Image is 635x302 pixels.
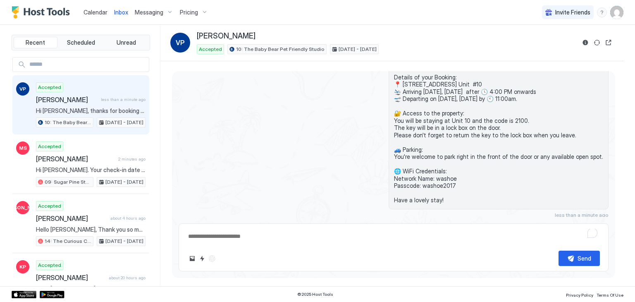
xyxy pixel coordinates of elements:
[110,216,146,221] span: about 4 hours ago
[580,38,590,48] button: Reservation information
[45,237,91,245] span: 14: The Curious Cub Pet Friendly Studio
[36,107,146,115] span: Hi [PERSON_NAME], thanks for booking your stay with us! Details of your Booking: 📍 [STREET_ADDRES...
[105,119,143,126] span: [DATE] - [DATE]
[36,166,146,174] span: Hi [PERSON_NAME]. Your check-in date is actually [DATE] and your check-out is [DATE].
[597,7,607,17] div: menu
[559,251,600,266] button: Send
[597,292,623,297] span: Terms Of Use
[36,273,105,282] span: [PERSON_NAME]
[114,9,128,16] span: Inbox
[101,97,146,102] span: less than a minute ago
[12,291,36,298] a: App Store
[38,143,61,150] span: Accepted
[36,214,107,223] span: [PERSON_NAME]
[36,96,98,104] span: [PERSON_NAME]
[236,46,325,53] span: 10: The Baby Bear Pet Friendly Studio
[117,39,136,46] span: Unread
[187,229,600,244] textarea: To enrich screen reader interactions, please activate Accessibility in Grammarly extension settings
[45,178,91,186] span: 09: Sugar Pine Studio at [GEOGRAPHIC_DATA]
[105,178,143,186] span: [DATE] - [DATE]
[104,37,148,48] button: Unread
[109,275,146,280] span: about 20 hours ago
[135,9,163,16] span: Messaging
[197,254,207,264] button: Quick reply
[12,35,150,50] div: tab-group
[394,59,603,204] span: Hi [PERSON_NAME], thanks for booking your stay with us! Details of your Booking: 📍 [STREET_ADDRES...
[118,156,146,162] span: 2 minutes ago
[180,9,198,16] span: Pricing
[38,202,61,210] span: Accepted
[84,8,107,17] a: Calendar
[36,226,146,233] span: Hello [PERSON_NAME], Thank you so much for your booking! We'll send the check-in instructions on ...
[38,261,61,269] span: Accepted
[610,6,623,19] div: User profile
[38,84,61,91] span: Accepted
[555,9,590,16] span: Invite Friends
[105,237,143,245] span: [DATE] - [DATE]
[26,58,149,72] input: Input Field
[578,254,591,263] div: Send
[592,38,602,48] button: Sync reservation
[2,204,43,211] span: [PERSON_NAME]
[40,291,64,298] a: Google Play Store
[339,46,377,53] span: [DATE] - [DATE]
[19,144,27,152] span: MS
[187,254,197,264] button: Upload image
[19,263,26,271] span: KP
[67,39,95,46] span: Scheduled
[12,6,74,19] a: Host Tools Logo
[26,39,45,46] span: Recent
[555,212,609,218] span: less than a minute ago
[114,8,128,17] a: Inbox
[566,292,593,297] span: Privacy Policy
[597,290,623,299] a: Terms Of Use
[36,285,146,292] span: Hello [PERSON_NAME], Thank you so much for your booking! We'll send the check-in instructions [DA...
[45,119,91,126] span: 10: The Baby Bear Pet Friendly Studio
[59,37,103,48] button: Scheduled
[199,46,222,53] span: Accepted
[19,85,26,93] span: VP
[14,37,57,48] button: Recent
[566,290,593,299] a: Privacy Policy
[36,155,115,163] span: [PERSON_NAME]
[297,292,333,297] span: © 2025 Host Tools
[176,38,185,48] span: VP
[604,38,614,48] button: Open reservation
[197,31,255,41] span: [PERSON_NAME]
[84,9,107,16] span: Calendar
